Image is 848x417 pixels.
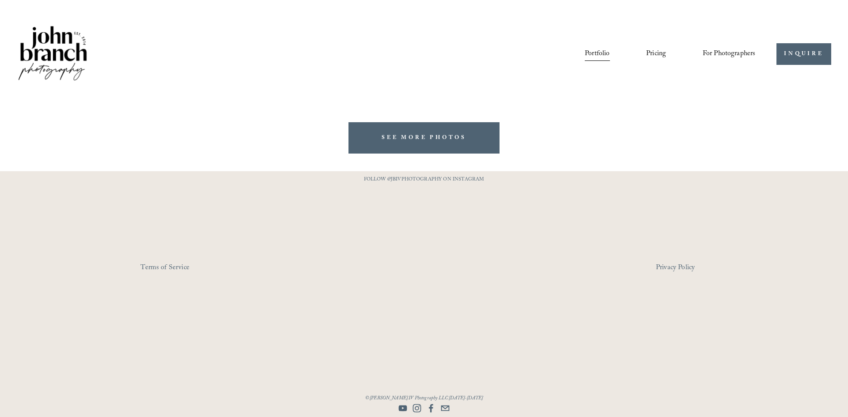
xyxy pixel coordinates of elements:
[413,404,421,413] a: Instagram
[427,404,435,413] a: Facebook
[17,24,88,84] img: John Branch IV Photography
[656,261,733,275] a: Privacy Policy
[365,394,483,403] em: © [PERSON_NAME] IV Photography LLC [DATE]-[DATE]
[776,43,831,65] a: INQUIRE
[585,46,609,61] a: Portfolio
[703,47,756,61] span: For Photographers
[703,46,756,61] a: folder dropdown
[348,122,500,154] a: SEE MORE PHOTOS
[140,261,243,275] a: Terms of Service
[441,404,450,413] a: info@jbivphotography.com
[347,175,501,185] p: FOLLOW @JBIVPHOTOGRAPHY ON INSTAGRAM
[646,46,666,61] a: Pricing
[398,404,407,413] a: YouTube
